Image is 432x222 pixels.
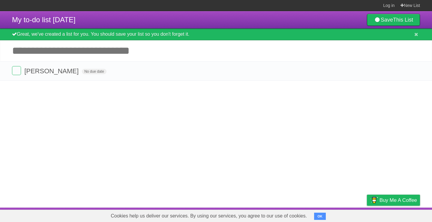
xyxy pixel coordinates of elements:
[393,17,413,23] b: This List
[359,209,375,220] a: Privacy
[82,69,106,74] span: No due date
[105,210,313,222] span: Cookies help us deliver our services. By using our services, you agree to our use of cookies.
[379,195,417,205] span: Buy me a coffee
[12,16,76,24] span: My to-do list [DATE]
[367,14,420,26] a: SaveThis List
[12,66,21,75] label: Done
[339,209,352,220] a: Terms
[367,195,420,206] a: Buy me a coffee
[314,213,326,220] button: OK
[287,209,300,220] a: About
[370,195,378,205] img: Buy me a coffee
[382,209,420,220] a: Suggest a feature
[24,67,80,75] span: [PERSON_NAME]
[307,209,331,220] a: Developers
